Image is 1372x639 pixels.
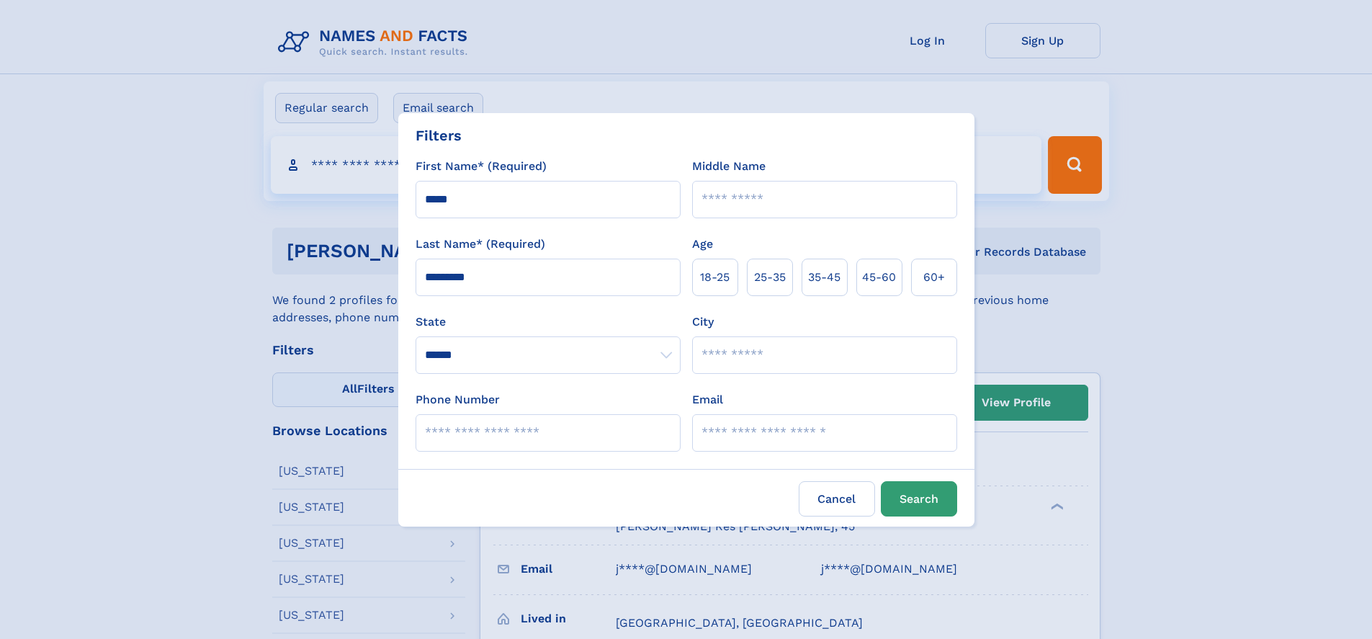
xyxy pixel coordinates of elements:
[416,158,547,175] label: First Name* (Required)
[754,269,786,286] span: 25‑35
[692,236,713,253] label: Age
[799,481,875,517] label: Cancel
[808,269,840,286] span: 35‑45
[700,269,730,286] span: 18‑25
[416,125,462,146] div: Filters
[692,391,723,408] label: Email
[416,313,681,331] label: State
[692,313,714,331] label: City
[416,391,500,408] label: Phone Number
[692,158,766,175] label: Middle Name
[923,269,945,286] span: 60+
[881,481,957,517] button: Search
[416,236,545,253] label: Last Name* (Required)
[862,269,896,286] span: 45‑60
